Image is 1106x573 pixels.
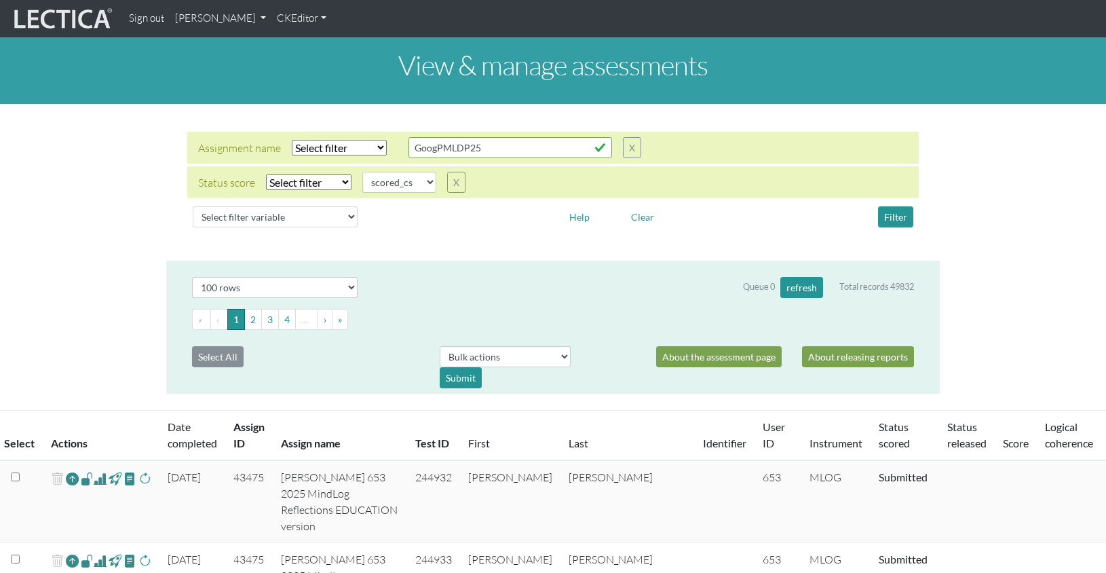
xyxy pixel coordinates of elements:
a: CKEditor [271,5,332,32]
a: Completed = assessment has been completed; CS scored = assessment has been CLAS scored; LS scored... [879,553,928,566]
span: Analyst score [94,470,107,487]
a: First [468,437,490,449]
a: Status released [947,420,987,449]
span: view [81,553,94,568]
a: Identifier [703,437,746,449]
a: Last [569,437,588,449]
a: Reopen [66,551,79,571]
td: MLOG [801,460,871,543]
span: view [109,553,121,568]
span: rescore [138,470,151,487]
td: [PERSON_NAME] [560,460,695,543]
button: refresh [780,277,823,298]
img: lecticalive [11,6,113,32]
div: Queue 0 Total records 49832 [743,277,914,298]
a: Logical coherence [1045,420,1093,449]
button: Filter [878,206,913,227]
span: view [123,470,136,486]
span: view [109,470,121,486]
span: Analyst score [94,553,107,569]
button: Help [563,206,596,227]
a: User ID [763,420,785,449]
a: Date completed [168,420,217,449]
a: Help [563,209,596,222]
a: Status scored [879,420,910,449]
td: 653 [755,460,801,543]
button: X [447,172,465,193]
th: Assign ID [225,411,273,461]
div: Status score [198,174,255,191]
button: Go to page 3 [261,309,279,330]
div: Submit [440,367,482,388]
span: delete [51,551,64,571]
ul: Pagination [192,309,914,330]
a: About releasing reports [802,346,914,367]
td: 244932 [407,460,460,543]
button: X [623,137,641,158]
th: Test ID [407,411,460,461]
button: Go to next page [318,309,332,330]
a: Completed = assessment has been completed; CS scored = assessment has been CLAS scored; LS scored... [879,470,928,483]
a: Reopen [66,469,79,489]
td: [PERSON_NAME] [460,460,560,543]
a: Score [1003,437,1029,449]
a: About the assessment page [656,346,782,367]
a: Sign out [123,5,170,32]
th: Assign name [273,411,407,461]
button: Go to page 2 [244,309,262,330]
th: Actions [43,411,159,461]
td: 43475 [225,460,273,543]
a: [PERSON_NAME] [170,5,271,32]
button: Go to last page [332,309,348,330]
button: Go to page 4 [278,309,296,330]
span: view [81,470,94,486]
td: [DATE] [159,460,225,543]
button: Select All [192,346,244,367]
span: delete [51,469,64,489]
a: Instrument [809,437,862,449]
td: [PERSON_NAME] 653 2025 MindLog Reflections EDUCATION version [273,460,407,543]
button: Clear [625,206,660,227]
span: rescore [138,553,151,569]
div: Assignment name [198,140,281,156]
span: view [123,553,136,568]
button: Go to page 1 [227,309,245,330]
